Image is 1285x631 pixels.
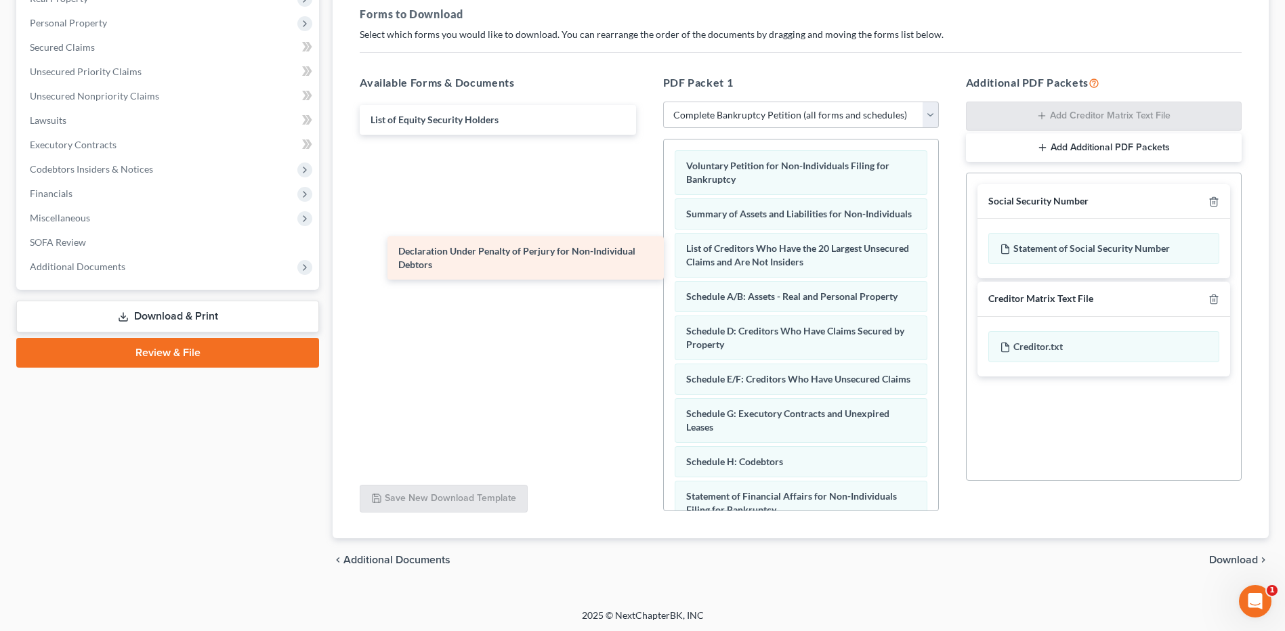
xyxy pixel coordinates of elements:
span: Schedule D: Creditors Who Have Claims Secured by Property [686,325,904,350]
span: SOFA Review [30,236,86,248]
button: Save New Download Template [360,485,528,513]
span: Miscellaneous [30,212,90,223]
span: List of Creditors Who Have the 20 Largest Unsecured Claims and Are Not Insiders [686,242,909,267]
a: Lawsuits [19,108,319,133]
button: Add Additional PDF Packets [966,133,1242,162]
a: SOFA Review [19,230,319,255]
span: Declaration Under Penalty of Perjury for Non-Individual Debtors [398,245,635,270]
span: Lawsuits [30,114,66,126]
span: Statement of Financial Affairs for Non-Individuals Filing for Bankruptcy [686,490,897,515]
span: Download [1209,554,1258,565]
span: Voluntary Petition for Non-Individuals Filing for Bankruptcy [686,160,889,185]
button: Add Creditor Matrix Text File [966,102,1242,131]
a: Review & File [16,338,319,368]
i: chevron_left [333,554,343,565]
span: Executory Contracts [30,139,117,150]
div: Creditor.txt [988,331,1219,362]
button: Download chevron_right [1209,554,1269,565]
span: Codebtors Insiders & Notices [30,163,153,175]
div: Creditor Matrix Text File [988,292,1093,305]
span: Schedule E/F: Creditors Who Have Unsecured Claims [686,373,910,385]
span: 1 [1267,585,1278,596]
h5: Forms to Download [360,6,1242,22]
a: chevron_left Additional Documents [333,554,450,565]
p: Select which forms you would like to download. You can rearrange the order of the documents by dr... [360,28,1242,41]
a: Secured Claims [19,35,319,60]
i: chevron_right [1258,554,1269,565]
div: Social Security Number [988,195,1089,208]
h5: Additional PDF Packets [966,74,1242,91]
a: Unsecured Priority Claims [19,60,319,84]
span: Additional Documents [343,554,450,565]
span: Additional Documents [30,261,125,272]
a: Download & Print [16,301,319,332]
a: Unsecured Nonpriority Claims [19,84,319,108]
div: Statement of Social Security Number [988,233,1219,264]
span: Secured Claims [30,41,95,53]
iframe: Intercom live chat [1239,585,1271,617]
span: Schedule A/B: Assets - Real and Personal Property [686,290,898,302]
span: Summary of Assets and Liabilities for Non-Individuals [686,208,912,219]
span: List of Equity Security Holders [371,114,499,125]
span: Unsecured Priority Claims [30,66,142,77]
span: Personal Property [30,17,107,28]
h5: PDF Packet 1 [663,74,939,91]
span: Schedule H: Codebtors [686,456,783,467]
span: Financials [30,188,72,199]
span: Unsecured Nonpriority Claims [30,90,159,102]
a: Executory Contracts [19,133,319,157]
span: Schedule G: Executory Contracts and Unexpired Leases [686,408,889,433]
h5: Available Forms & Documents [360,74,635,91]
